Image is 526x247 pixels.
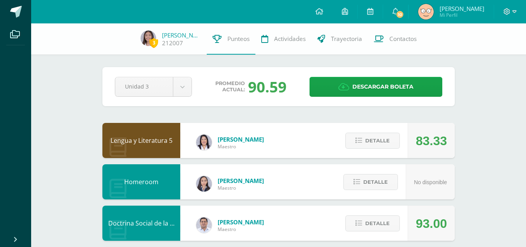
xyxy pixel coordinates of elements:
span: Promedio actual: [215,80,245,93]
a: Contactos [368,23,422,55]
span: Mi Perfil [440,12,484,18]
span: [PERSON_NAME] [440,5,484,12]
button: Detalle [345,133,400,149]
div: 93.00 [416,206,447,241]
img: 35694fb3d471466e11a043d39e0d13e5.png [196,176,212,192]
span: [PERSON_NAME] [218,218,264,226]
img: fd1196377973db38ffd7ffd912a4bf7e.png [196,135,212,150]
a: Punteos [207,23,255,55]
a: Descargar boleta [310,77,442,97]
span: 3 [150,38,158,48]
div: 90.59 [248,76,287,97]
a: Trayectoria [311,23,368,55]
span: 10 [396,10,404,19]
img: 15aaa72b904403ebb7ec886ca542c491.png [196,217,212,233]
span: Actividades [274,35,306,43]
img: a4edf9b3286cfd43df08ece18344d72f.png [141,30,156,46]
span: Trayectoria [331,35,362,43]
div: Lengua y Literatura 5 [102,123,180,158]
span: [PERSON_NAME] [218,135,264,143]
a: Unidad 3 [115,77,192,96]
div: Doctrina Social de la Iglesia [102,206,180,241]
span: Descargar boleta [352,77,413,96]
button: Detalle [345,215,400,231]
span: No disponible [414,179,447,185]
div: 83.33 [416,123,447,158]
span: Maestro [218,226,264,233]
span: Punteos [227,35,250,43]
span: Maestro [218,143,264,150]
div: Homeroom [102,164,180,199]
a: Actividades [255,23,311,55]
span: Detalle [363,175,388,189]
span: Contactos [389,35,417,43]
span: Maestro [218,185,264,191]
span: Detalle [365,216,390,231]
a: [PERSON_NAME] [162,31,201,39]
span: Unidad 3 [125,77,163,96]
img: 0efa06bf55d835d7f677146712b902f1.png [418,4,434,20]
button: Detalle [343,174,398,190]
a: 212007 [162,39,183,47]
span: [PERSON_NAME] [218,177,264,185]
span: Detalle [365,133,390,148]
